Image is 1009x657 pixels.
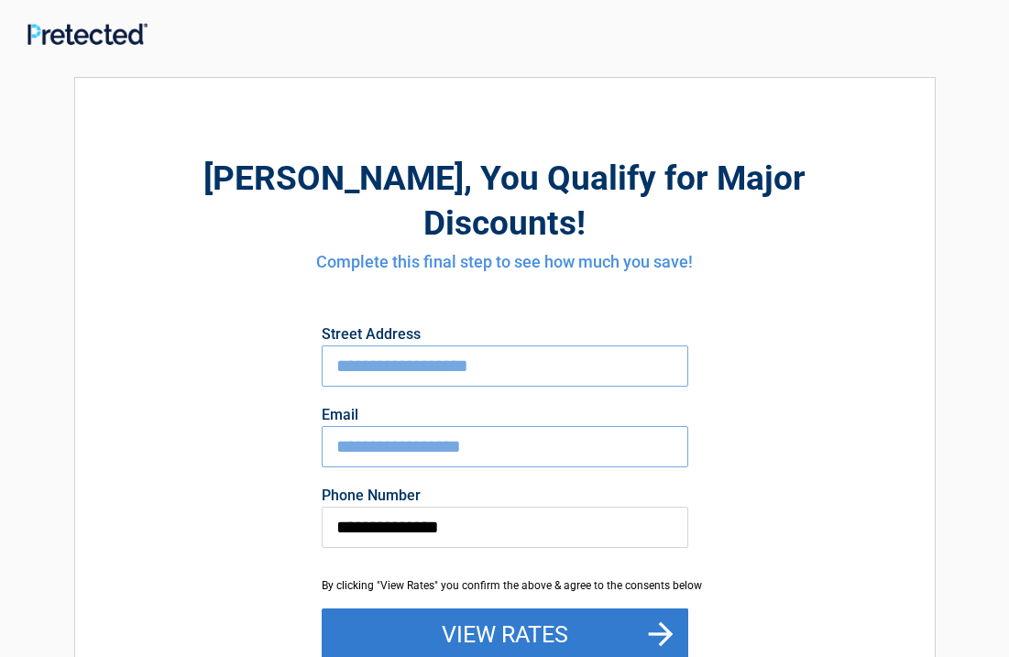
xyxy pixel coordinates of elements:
h4: Complete this final step to see how much you save! [176,250,834,274]
span: [PERSON_NAME] [203,159,464,198]
h2: , You Qualify for Major Discounts! [176,156,834,246]
label: Street Address [322,327,688,342]
label: Email [322,408,688,422]
label: Phone Number [322,488,688,503]
div: By clicking "View Rates" you confirm the above & agree to the consents below [322,577,688,594]
img: Main Logo [27,23,148,45]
